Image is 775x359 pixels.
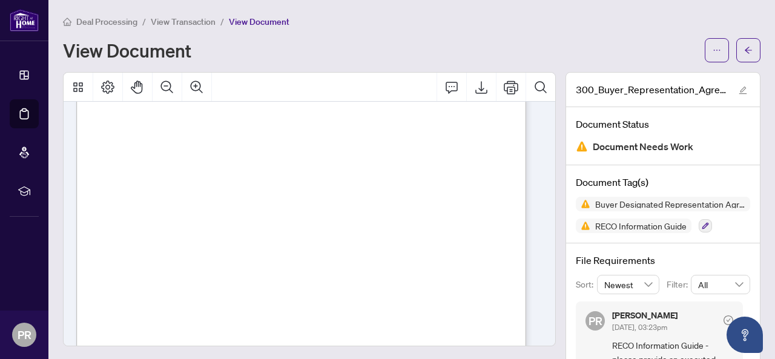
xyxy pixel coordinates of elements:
[590,222,691,230] span: RECO Information Guide
[612,323,667,332] span: [DATE], 03:23pm
[590,200,750,208] span: Buyer Designated Representation Agreement
[10,9,39,31] img: logo
[724,315,733,325] span: check-circle
[576,82,727,97] span: 300_Buyer_Representation_Agreement_-_Authority_for_Purchase_or_Lease_-_A_-_PropTx-[PERSON_NAME].pdf
[576,253,750,268] h4: File Requirements
[744,46,753,54] span: arrow-left
[576,175,750,189] h4: Document Tag(s)
[698,275,743,294] span: All
[220,15,224,28] li: /
[229,16,289,27] span: View Document
[576,219,590,233] img: Status Icon
[727,317,763,353] button: Open asap
[576,197,590,211] img: Status Icon
[76,16,137,27] span: Deal Processing
[576,117,750,131] h4: Document Status
[593,139,693,155] span: Document Needs Work
[667,278,691,291] p: Filter:
[604,275,653,294] span: Newest
[713,46,721,54] span: ellipsis
[63,18,71,26] span: home
[63,41,191,60] h1: View Document
[589,312,602,329] span: PR
[18,326,31,343] span: PR
[576,140,588,153] img: Document Status
[576,278,597,291] p: Sort:
[151,16,216,27] span: View Transaction
[612,311,678,320] h5: [PERSON_NAME]
[142,15,146,28] li: /
[739,86,747,94] span: edit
